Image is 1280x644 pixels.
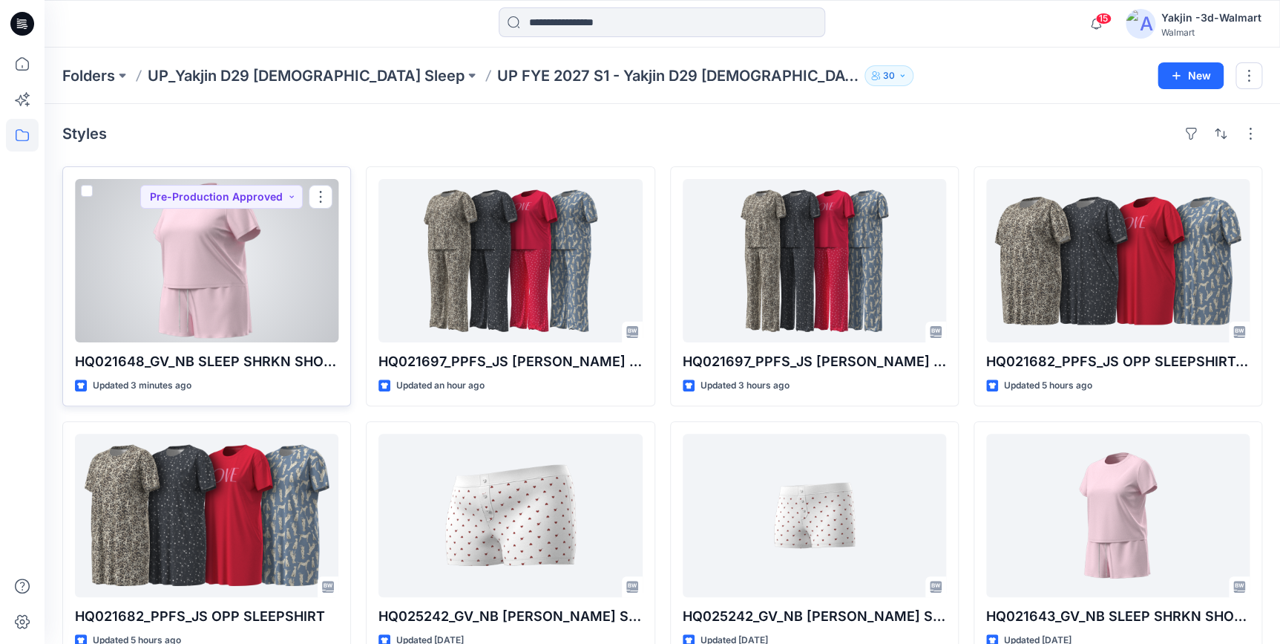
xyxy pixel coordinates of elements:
[986,434,1250,597] a: HQ021643_GV_NB SLEEP SHRKN SHORT SET
[1095,13,1112,25] span: 15
[986,606,1250,627] p: HQ021643_GV_NB SLEEP SHRKN SHORT SET
[1161,9,1261,27] div: Yakjin -3d-Walmart
[75,434,338,597] a: HQ021682_PPFS_JS OPP SLEEPSHIRT
[378,179,642,342] a: HQ021697_PPFS_JS OPP PJ SET PLUS
[700,378,790,394] p: Updated 3 hours ago
[1158,62,1224,89] button: New
[378,434,642,597] a: HQ025242_GV_NB CAMI BOXER SET_BOXER SHORT PLUS
[497,65,859,86] p: UP FYE 2027 S1 - Yakjin D29 [DEMOGRAPHIC_DATA] Sleepwear
[378,606,642,627] p: HQ025242_GV_NB [PERSON_NAME] SET_BOXER SHORT PLUS
[93,378,191,394] p: Updated 3 minutes ago
[148,65,465,86] a: UP_Yakjin D29 [DEMOGRAPHIC_DATA] Sleep
[683,351,946,372] p: HQ021697_PPFS_JS [PERSON_NAME] SET
[1004,378,1092,394] p: Updated 5 hours ago
[986,179,1250,342] a: HQ021682_PPFS_JS OPP SLEEPSHIRT_PLUS
[62,125,107,143] h4: Styles
[75,179,338,342] a: HQ021648_GV_NB SLEEP SHRKN SHORT SET PLUS
[683,606,946,627] p: HQ025242_GV_NB [PERSON_NAME] SET_BOXER SHORT
[986,351,1250,372] p: HQ021682_PPFS_JS OPP SLEEPSHIRT_PLUS
[864,65,913,86] button: 30
[883,68,895,84] p: 30
[683,434,946,597] a: HQ025242_GV_NB CAMI BOXER SET_BOXER SHORT
[378,351,642,372] p: HQ021697_PPFS_JS [PERSON_NAME] SET PLUS
[396,378,485,394] p: Updated an hour ago
[75,351,338,372] p: HQ021648_GV_NB SLEEP SHRKN SHORT SET PLUS
[62,65,115,86] a: Folders
[75,606,338,627] p: HQ021682_PPFS_JS OPP SLEEPSHIRT
[1161,27,1261,38] div: Walmart
[1126,9,1155,39] img: avatar
[683,179,946,342] a: HQ021697_PPFS_JS OPP PJ SET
